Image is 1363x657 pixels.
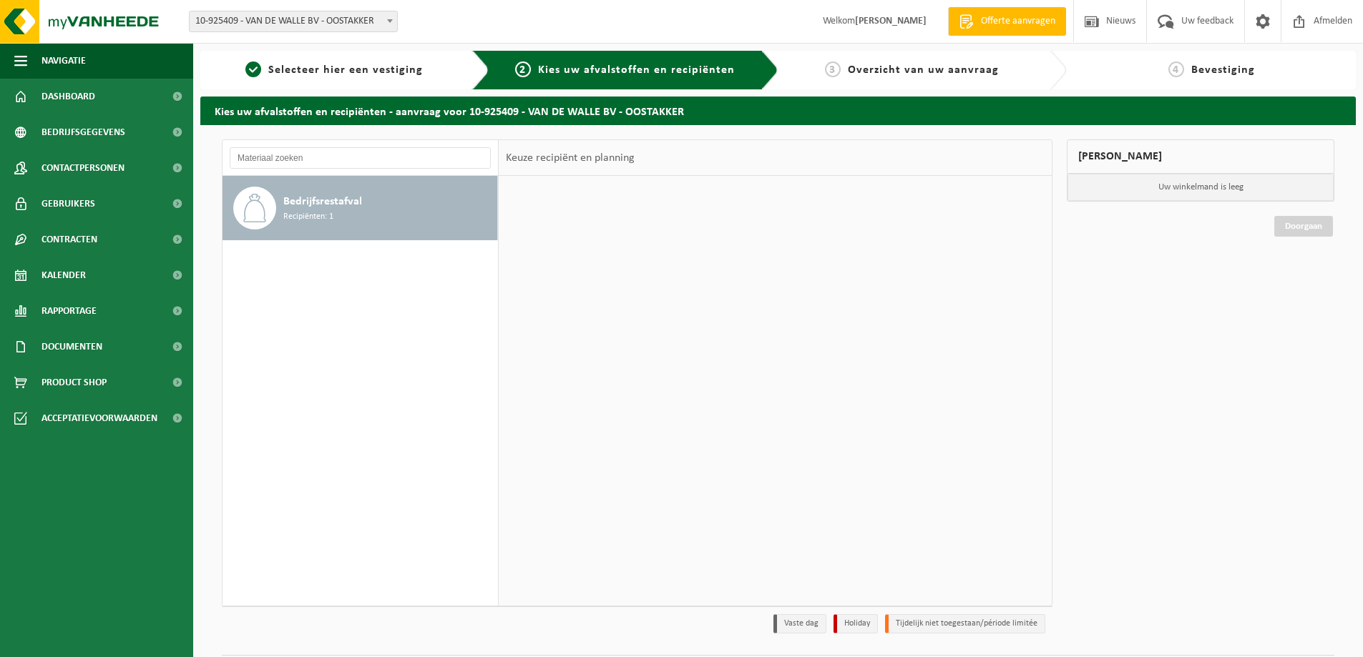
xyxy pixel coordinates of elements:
[1274,216,1333,237] a: Doorgaan
[283,210,333,224] span: Recipiënten: 1
[773,614,826,633] li: Vaste dag
[189,11,398,32] span: 10-925409 - VAN DE WALLE BV - OOSTAKKER
[977,14,1059,29] span: Offerte aanvragen
[245,61,261,77] span: 1
[948,7,1066,36] a: Offerte aanvragen
[41,79,95,114] span: Dashboard
[848,64,999,76] span: Overzicht van uw aanvraag
[855,16,927,26] strong: [PERSON_NAME]
[41,114,125,150] span: Bedrijfsgegevens
[499,140,642,176] div: Keuze recipiënt en planning
[41,222,97,257] span: Contracten
[230,147,491,169] input: Materiaal zoeken
[515,61,531,77] span: 2
[834,614,878,633] li: Holiday
[207,61,461,79] a: 1Selecteer hier een vestiging
[1191,64,1255,76] span: Bevestiging
[223,176,498,240] button: Bedrijfsrestafval Recipiënten: 1
[41,43,86,79] span: Navigatie
[538,64,735,76] span: Kies uw afvalstoffen en recipiënten
[1067,139,1334,174] div: [PERSON_NAME]
[268,64,423,76] span: Selecteer hier een vestiging
[825,61,841,77] span: 3
[283,193,362,210] span: Bedrijfsrestafval
[885,614,1045,633] li: Tijdelijk niet toegestaan/période limitée
[41,150,124,186] span: Contactpersonen
[41,400,157,436] span: Acceptatievoorwaarden
[41,329,102,365] span: Documenten
[41,257,86,293] span: Kalender
[41,293,97,329] span: Rapportage
[1168,61,1184,77] span: 4
[200,97,1356,124] h2: Kies uw afvalstoffen en recipiënten - aanvraag voor 10-925409 - VAN DE WALLE BV - OOSTAKKER
[41,365,107,400] span: Product Shop
[1068,174,1334,201] p: Uw winkelmand is leeg
[190,11,397,31] span: 10-925409 - VAN DE WALLE BV - OOSTAKKER
[41,186,95,222] span: Gebruikers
